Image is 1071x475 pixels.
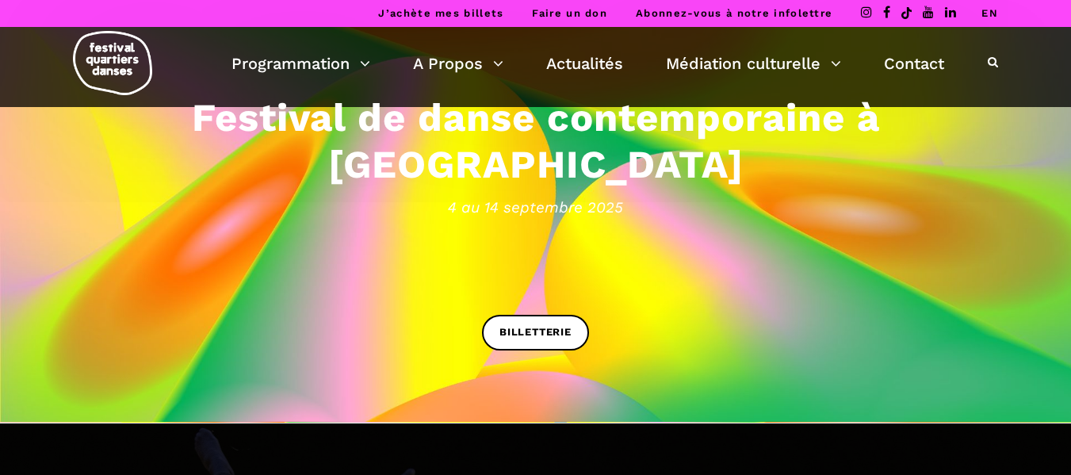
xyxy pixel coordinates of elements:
a: BILLETTERIE [482,315,589,351]
a: Médiation culturelle [666,50,841,77]
a: Faire un don [532,7,607,19]
a: J’achète mes billets [378,7,503,19]
a: A Propos [413,50,503,77]
img: logo-fqd-med [73,31,152,95]
span: BILLETTERIE [499,324,572,341]
h3: Festival de danse contemporaine à [GEOGRAPHIC_DATA] [44,94,1027,188]
a: Contact [884,50,944,77]
a: Actualités [546,50,623,77]
a: EN [981,7,998,19]
a: Programmation [231,50,370,77]
span: 4 au 14 septembre 2025 [44,195,1027,219]
a: Abonnez-vous à notre infolettre [636,7,832,19]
